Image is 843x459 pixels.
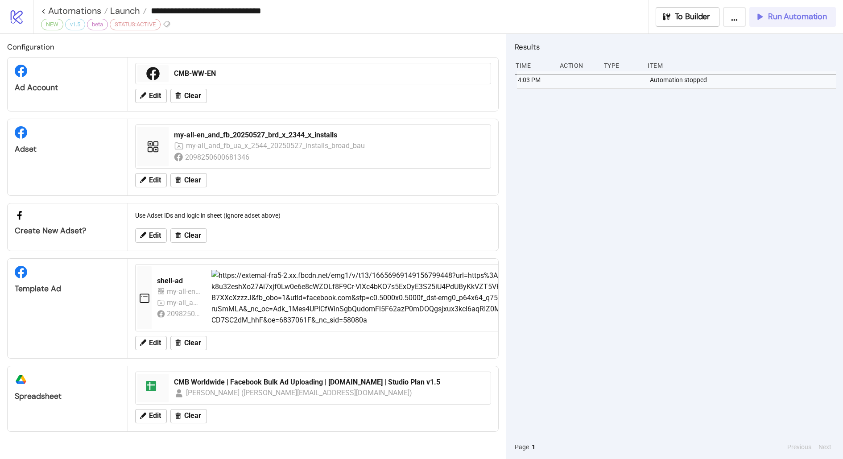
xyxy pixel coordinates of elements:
[167,308,200,319] div: 2098250600681346
[135,173,167,187] button: Edit
[559,57,597,74] div: Action
[170,89,207,103] button: Clear
[649,71,838,88] div: Automation stopped
[515,442,529,452] span: Page
[15,391,120,401] div: Spreadsheet
[135,228,167,243] button: Edit
[41,19,63,30] div: NEW
[211,270,740,326] img: https://external-fra5-2.xx.fbcdn.net/emg1/v/t13/16656969149156799448?url=https%3A%2F%2Fwww.facebo...
[132,207,495,224] div: Use Adset IDs and logic in sheet (ignore adset above)
[170,173,207,187] button: Clear
[15,83,120,93] div: Ad Account
[184,92,201,100] span: Clear
[785,442,814,452] button: Previous
[174,377,485,387] div: CMB Worldwide | Facebook Bulk Ad Uploading | [DOMAIN_NAME] | Studio Plan v1.5
[174,130,485,140] div: my-all-en_and_fb_20250527_brd_x_2344_x_installs
[184,176,201,184] span: Clear
[149,412,161,420] span: Edit
[184,232,201,240] span: Clear
[157,276,204,286] div: shell-ad
[647,57,836,74] div: Item
[7,41,499,53] h2: Configuration
[149,339,161,347] span: Edit
[517,71,555,88] div: 4:03 PM
[108,6,147,15] a: Launch
[186,387,413,398] div: [PERSON_NAME] ([PERSON_NAME][EMAIL_ADDRESS][DOMAIN_NAME])
[110,19,161,30] div: STATUS:ACTIVE
[656,7,720,27] button: To Builder
[184,412,201,420] span: Clear
[87,19,108,30] div: beta
[174,69,485,79] div: CMB-WW-EN
[185,152,251,163] div: 2098250600681346
[167,297,200,308] div: my-all_and_fb_ua_x_2544_20250527_installs_broad_bau
[170,336,207,350] button: Clear
[515,57,553,74] div: Time
[184,339,201,347] span: Clear
[15,284,120,294] div: Template Ad
[675,12,711,22] span: To Builder
[186,140,365,151] div: my-all_and_fb_ua_x_2544_20250527_installs_broad_bau
[149,176,161,184] span: Edit
[135,336,167,350] button: Edit
[135,409,167,423] button: Edit
[167,286,200,297] div: my-all-en_and_fb_20250527_brd_x_2344_x_installs
[170,228,207,243] button: Clear
[723,7,746,27] button: ...
[529,442,538,452] button: 1
[515,41,836,53] h2: Results
[65,19,85,30] div: v1.5
[108,5,140,17] span: Launch
[41,6,108,15] a: < Automations
[135,89,167,103] button: Edit
[603,57,641,74] div: Type
[170,409,207,423] button: Clear
[768,12,827,22] span: Run Automation
[816,442,834,452] button: Next
[149,92,161,100] span: Edit
[749,7,836,27] button: Run Automation
[15,226,120,236] div: Create new adset?
[15,144,120,154] div: Adset
[149,232,161,240] span: Edit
